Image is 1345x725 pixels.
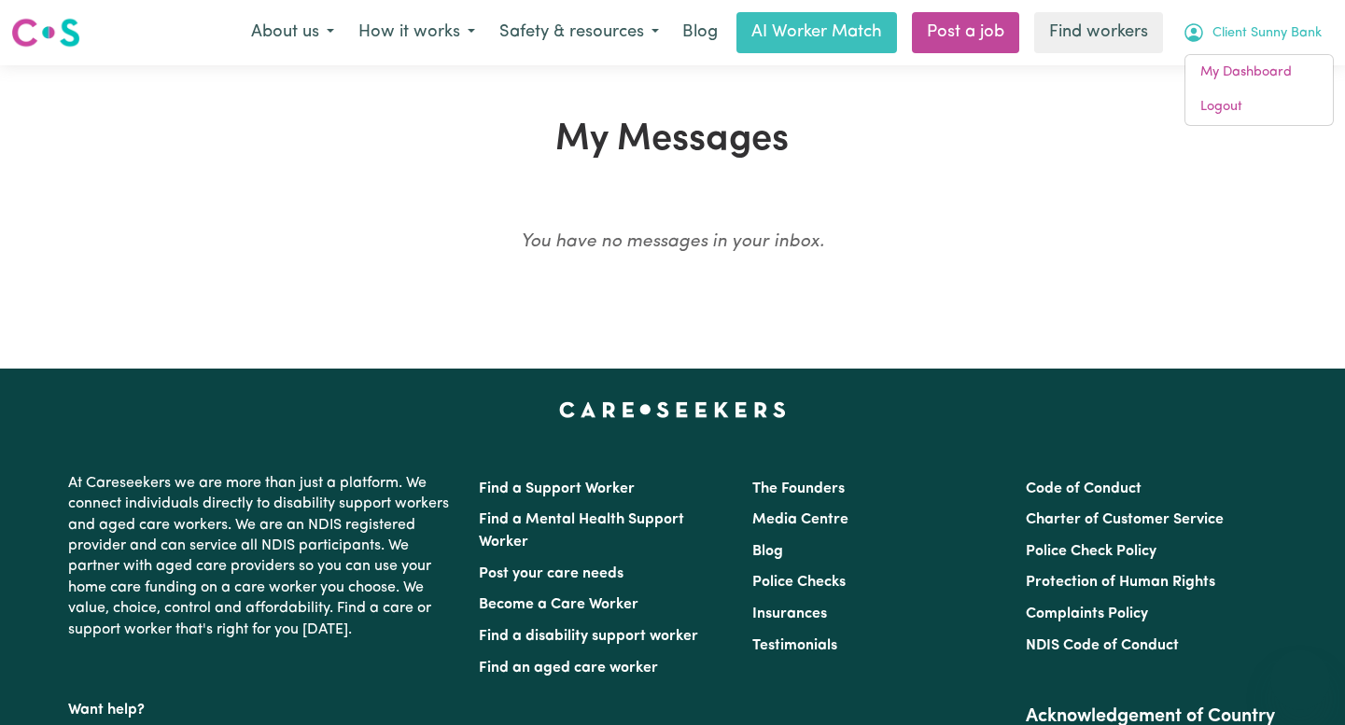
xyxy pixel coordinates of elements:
img: Careseekers logo [11,16,80,49]
a: Testimonials [752,638,837,653]
iframe: Button to launch messaging window [1270,650,1330,710]
a: My Dashboard [1185,55,1333,91]
h1: My Messages [235,118,1110,162]
a: Post a job [912,12,1019,53]
p: At Careseekers we are more than just a platform. We connect individuals directly to disability su... [68,466,456,648]
a: Careseekers logo [11,11,80,54]
a: The Founders [752,481,845,496]
a: Police Checks [752,575,846,590]
a: Find an aged care worker [479,661,658,676]
a: Police Check Policy [1026,544,1156,559]
a: Become a Care Worker [479,597,638,612]
p: Want help? [68,692,456,720]
button: About us [239,13,346,52]
button: My Account [1170,13,1334,52]
a: Complaints Policy [1026,606,1148,621]
a: Find workers [1034,12,1163,53]
a: Careseekers home page [559,402,786,417]
button: Safety & resources [487,13,671,52]
a: Protection of Human Rights [1026,575,1215,590]
a: Insurances [752,606,827,621]
em: You have no messages in your inbox. [521,233,824,251]
span: Client Sunny Bank [1212,23,1322,44]
button: How it works [346,13,487,52]
a: Find a disability support worker [479,629,698,644]
a: AI Worker Match [736,12,897,53]
a: Blog [671,12,729,53]
a: NDIS Code of Conduct [1026,638,1179,653]
a: Find a Mental Health Support Worker [479,512,684,550]
a: Find a Support Worker [479,481,635,496]
a: Code of Conduct [1026,481,1142,496]
a: Logout [1185,90,1333,125]
a: Charter of Customer Service [1026,512,1224,527]
a: Media Centre [752,512,848,527]
div: My Account [1184,54,1334,126]
a: Post your care needs [479,566,623,581]
a: Blog [752,544,783,559]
